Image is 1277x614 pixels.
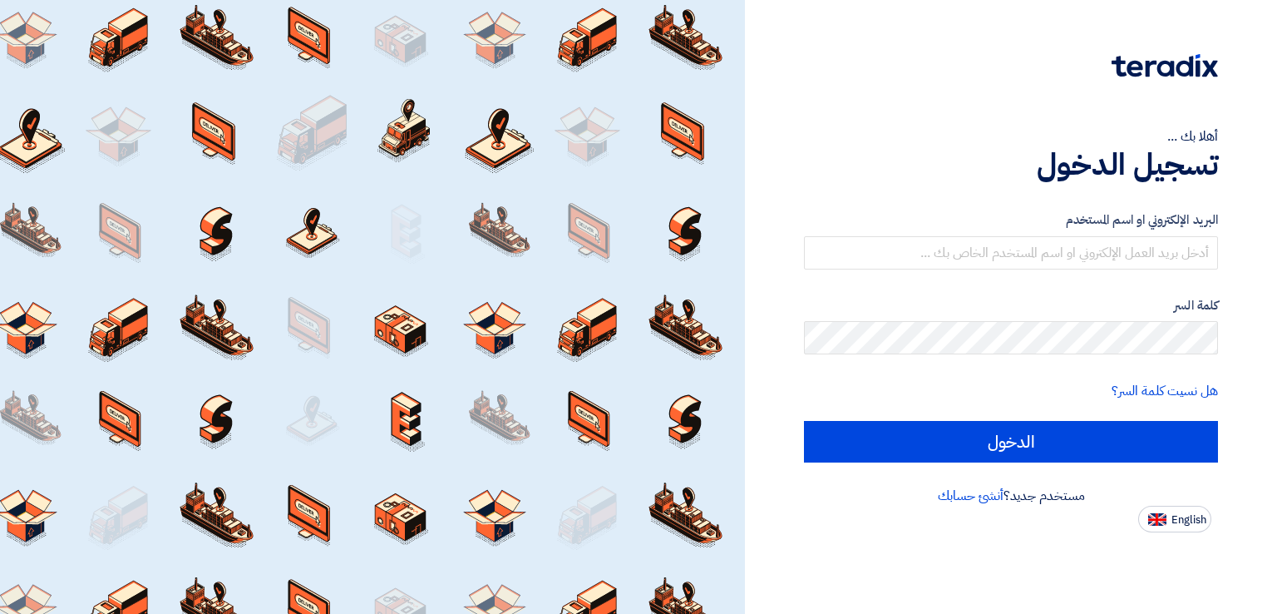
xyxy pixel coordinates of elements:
[804,486,1218,506] div: مستخدم جديد؟
[804,126,1218,146] div: أهلا بك ...
[804,296,1218,315] label: كلمة السر
[1138,506,1211,532] button: English
[1148,513,1166,526] img: en-US.png
[804,421,1218,463] input: الدخول
[804,236,1218,270] input: أدخل بريد العمل الإلكتروني او اسم المستخدم الخاص بك ...
[1112,381,1218,401] a: هل نسيت كلمة السر؟
[804,210,1218,230] label: البريد الإلكتروني او اسم المستخدم
[1112,54,1218,77] img: Teradix logo
[804,146,1218,183] h1: تسجيل الدخول
[938,486,1003,506] a: أنشئ حسابك
[1171,514,1206,526] span: English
